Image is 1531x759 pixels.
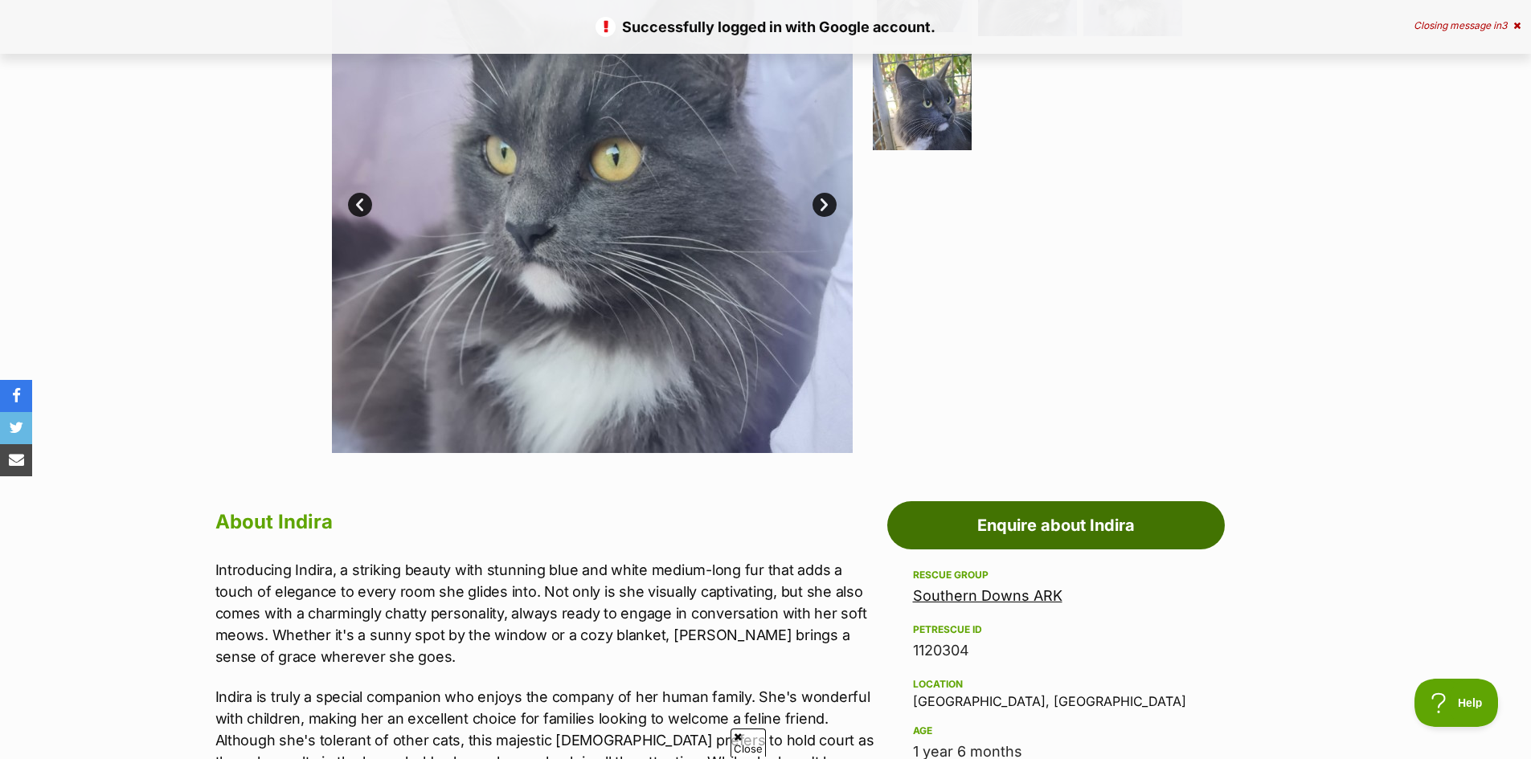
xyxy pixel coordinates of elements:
[813,193,837,217] a: Next
[913,623,1199,636] div: PetRescue ID
[215,504,879,540] h2: About Indira
[913,675,1199,708] div: [GEOGRAPHIC_DATA], [GEOGRAPHIC_DATA]
[1414,20,1521,31] div: Closing message in
[215,559,879,667] p: Introducing Indira, a striking beauty with stunning blue and white medium-long fur that adds a to...
[913,639,1199,662] div: 1120304
[913,587,1062,604] a: Southern Downs ARK
[913,724,1199,737] div: Age
[1414,679,1499,727] iframe: Help Scout Beacon - Open
[731,728,766,757] span: Close
[913,678,1199,691] div: Location
[348,193,372,217] a: Prev
[1501,19,1507,31] span: 3
[913,569,1199,581] div: Rescue group
[16,16,1515,38] p: Successfully logged in with Google account.
[887,501,1225,549] a: Enquire about Indira
[873,51,972,150] img: Photo of Indira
